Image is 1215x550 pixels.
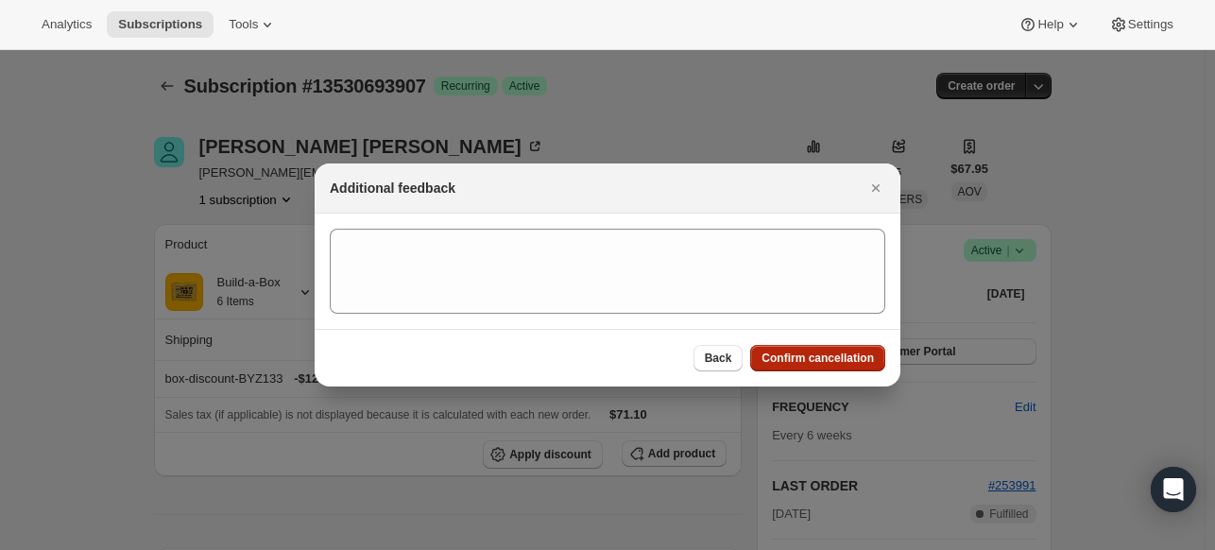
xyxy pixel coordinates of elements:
span: Back [705,351,732,366]
button: Help [1007,11,1093,38]
span: Settings [1128,17,1173,32]
button: Tools [217,11,288,38]
button: Back [693,345,744,371]
button: Close [863,175,889,201]
button: Settings [1098,11,1185,38]
div: Open Intercom Messenger [1151,467,1196,512]
h2: Additional feedback [330,179,455,198]
button: Analytics [30,11,103,38]
span: Help [1037,17,1063,32]
span: Subscriptions [118,17,202,32]
span: Confirm cancellation [762,351,874,366]
button: Subscriptions [107,11,214,38]
span: Tools [229,17,258,32]
button: Confirm cancellation [750,345,885,371]
span: Analytics [42,17,92,32]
